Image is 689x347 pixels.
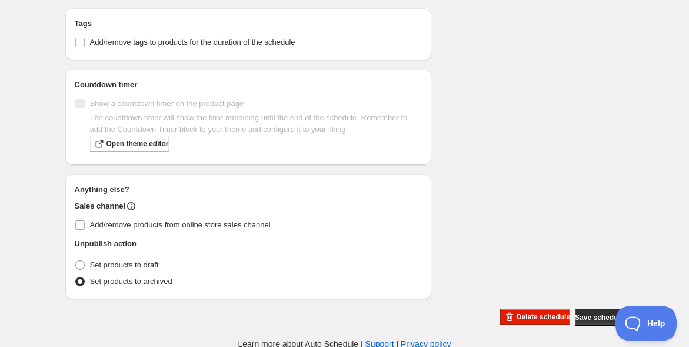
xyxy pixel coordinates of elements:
h2: Countdown timer [75,79,422,91]
a: Open theme editor [90,136,169,152]
button: Save schedule [575,309,624,326]
span: Set products to draft [90,260,159,269]
span: Add/remove tags to products for the duration of the schedule [90,38,295,47]
h2: Tags [75,18,422,29]
span: Delete schedule [517,312,570,322]
span: Add/remove products from online store sales channel [90,220,271,229]
h2: Sales channel [75,200,126,212]
h2: Anything else? [75,184,422,196]
span: Save schedule [575,313,624,322]
h2: Unpublish action [75,238,137,250]
span: Open theme editor [106,139,169,148]
p: The countdown timer will show the time remaining until the end of the schedule. Remember to add t... [90,112,422,136]
button: Delete schedule [500,309,570,325]
iframe: Toggle Customer Support [615,306,677,341]
span: Show a countdown timer on the product page [90,99,244,108]
span: Set products to archived [90,277,172,286]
